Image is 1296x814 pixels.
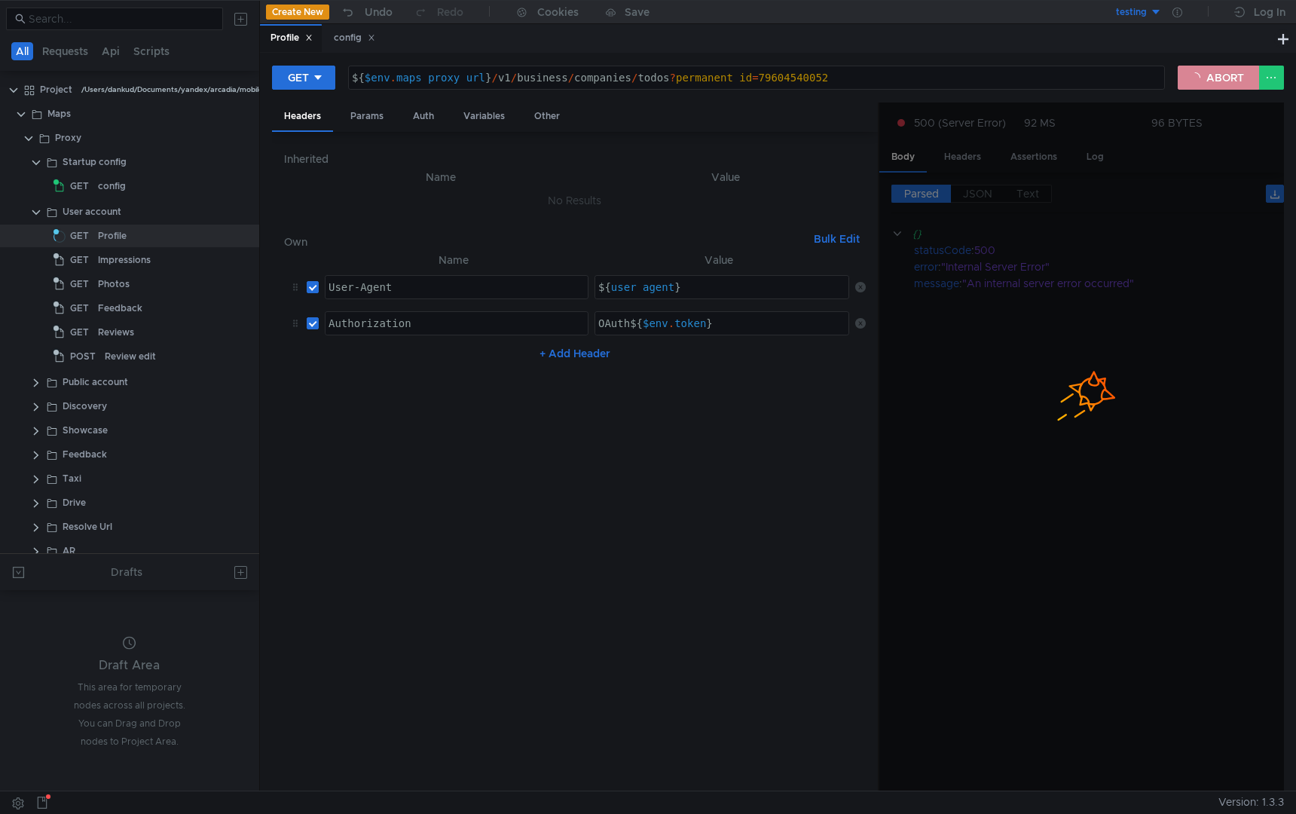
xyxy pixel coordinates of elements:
[437,3,463,21] div: Redo
[284,233,808,251] h6: Own
[40,78,72,101] div: Project
[548,194,601,207] nz-embed-empty: No Results
[63,516,112,538] div: Resolve Url
[98,249,151,271] div: Impressions
[334,30,375,46] div: config
[403,1,474,23] button: Redo
[522,103,572,130] div: Other
[63,200,121,223] div: User account
[63,151,127,173] div: Startup config
[70,297,89,320] span: GET
[63,540,75,562] div: AR
[70,321,89,344] span: GET
[98,225,127,247] div: Profile
[129,42,174,60] button: Scripts
[296,168,586,186] th: Name
[98,297,142,320] div: Feedback
[284,150,866,168] h6: Inherited
[70,225,89,247] span: GET
[53,231,66,243] span: Loading...
[63,371,128,393] div: Public account
[533,344,616,363] button: + Add Header
[70,175,89,197] span: GET
[288,69,309,86] div: GET
[63,467,81,490] div: Taxi
[266,5,329,20] button: Create New
[63,491,86,514] div: Drive
[1218,791,1284,813] span: Version: 1.3.3
[105,345,156,368] div: Review edit
[1178,66,1259,90] button: ABORT
[401,103,446,130] div: Auth
[586,168,866,186] th: Value
[808,230,866,248] button: Bulk Edit
[1116,5,1147,20] div: testing
[81,78,379,101] div: /Users/dankud/Documents/yandex/arcadia/mobile/geo/endpoint/testmace/Project
[97,42,124,60] button: Api
[272,66,335,90] button: GET
[338,103,396,130] div: Params
[29,11,214,27] input: Search...
[272,103,333,132] div: Headers
[70,345,96,368] span: POST
[625,7,650,17] div: Save
[38,42,93,60] button: Requests
[70,249,89,271] span: GET
[63,395,107,418] div: Discovery
[588,251,849,269] th: Value
[365,3,393,21] div: Undo
[98,273,130,295] div: Photos
[63,443,107,466] div: Feedback
[63,419,108,442] div: Showcase
[98,321,134,344] div: Reviews
[329,1,403,23] button: Undo
[70,273,89,295] span: GET
[271,30,313,46] div: Profile
[47,103,71,125] div: Maps
[11,42,33,60] button: All
[98,175,126,197] div: config
[55,127,81,149] div: Proxy
[111,563,142,581] div: Drafts
[319,251,588,269] th: Name
[537,3,579,21] div: Cookies
[451,103,517,130] div: Variables
[1254,3,1285,21] div: Log In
